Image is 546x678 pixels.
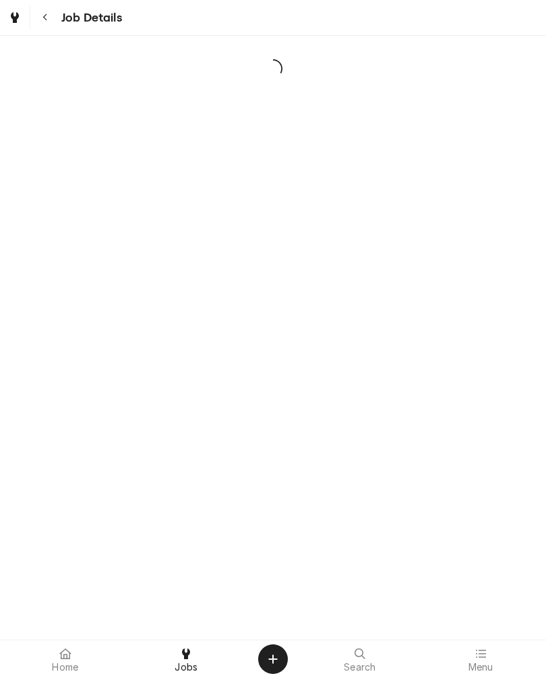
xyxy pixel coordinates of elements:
a: Go to Jobs [3,5,27,30]
a: Search [300,643,420,675]
span: Home [52,662,78,673]
span: Job Details [57,9,122,27]
a: Jobs [127,643,247,675]
button: Navigate back [33,5,57,30]
a: Menu [421,643,541,675]
button: Create Object [258,644,288,674]
span: Search [344,662,375,673]
span: Jobs [175,662,198,673]
span: Menu [468,662,493,673]
a: Home [5,643,125,675]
